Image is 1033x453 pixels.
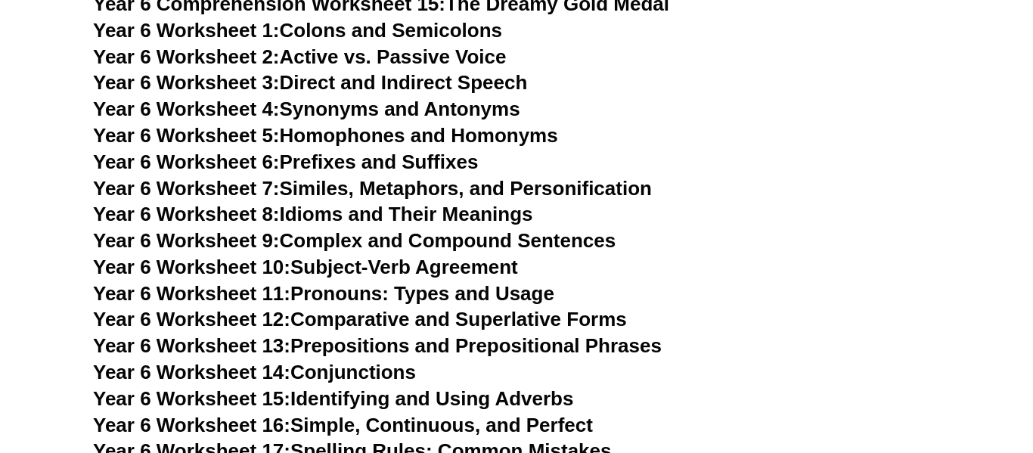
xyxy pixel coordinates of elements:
a: Year 6 Worksheet 12:Comparative and Superlative Forms [93,308,627,330]
a: Year 6 Worksheet 14:Conjunctions [93,361,416,383]
a: Year 6 Worksheet 9:Complex and Compound Sentences [93,229,616,252]
span: Year 6 Worksheet 2: [93,45,280,68]
a: Year 6 Worksheet 13:Prepositions and Prepositional Phrases [93,334,662,357]
a: Year 6 Worksheet 4:Synonyms and Antonyms [93,98,520,120]
span: Year 6 Worksheet 14: [93,361,290,383]
span: Year 6 Worksheet 15: [93,387,290,410]
span: Year 6 Worksheet 9: [93,229,280,252]
a: Year 6 Worksheet 11:Pronouns: Types and Usage [93,282,554,305]
span: Year 6 Worksheet 7: [93,177,280,200]
a: Year 6 Worksheet 5:Homophones and Homonyms [93,124,558,147]
a: Year 6 Worksheet 8:Idioms and Their Meanings [93,203,532,225]
a: Year 6 Worksheet 7:Similes, Metaphors, and Personification [93,177,652,200]
span: Year 6 Worksheet 16: [93,414,290,436]
a: Year 6 Worksheet 16:Simple, Continuous, and Perfect [93,414,593,436]
a: Year 6 Worksheet 2:Active vs. Passive Voice [93,45,506,68]
span: Year 6 Worksheet 5: [93,124,280,147]
iframe: Chat Widget [782,282,1033,453]
span: Year 6 Worksheet 12: [93,308,290,330]
span: Year 6 Worksheet 11: [93,282,290,305]
span: Year 6 Worksheet 1: [93,19,280,42]
span: Year 6 Worksheet 8: [93,203,280,225]
a: Year 6 Worksheet 1:Colons and Semicolons [93,19,502,42]
a: Year 6 Worksheet 15:Identifying and Using Adverbs [93,387,573,410]
span: Year 6 Worksheet 6: [93,150,280,173]
span: Year 6 Worksheet 13: [93,334,290,357]
span: Year 6 Worksheet 4: [93,98,280,120]
span: Year 6 Worksheet 10: [93,256,290,278]
a: Year 6 Worksheet 6:Prefixes and Suffixes [93,150,478,173]
a: Year 6 Worksheet 3:Direct and Indirect Speech [93,71,527,94]
span: Year 6 Worksheet 3: [93,71,280,94]
a: Year 6 Worksheet 10:Subject-Verb Agreement [93,256,518,278]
